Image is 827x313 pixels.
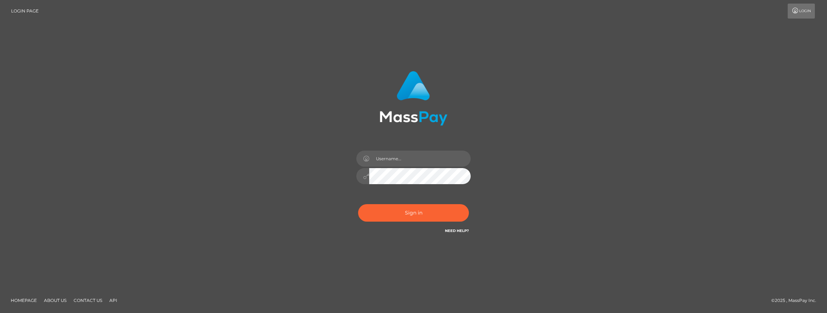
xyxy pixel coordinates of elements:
input: Username... [369,151,471,167]
a: About Us [41,295,69,306]
img: MassPay Login [380,71,447,126]
a: Contact Us [71,295,105,306]
a: Need Help? [445,228,469,233]
div: © 2025 , MassPay Inc. [771,297,822,304]
a: API [107,295,120,306]
a: Login [788,4,815,19]
a: Homepage [8,295,40,306]
a: Login Page [11,4,39,19]
button: Sign in [358,204,469,222]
